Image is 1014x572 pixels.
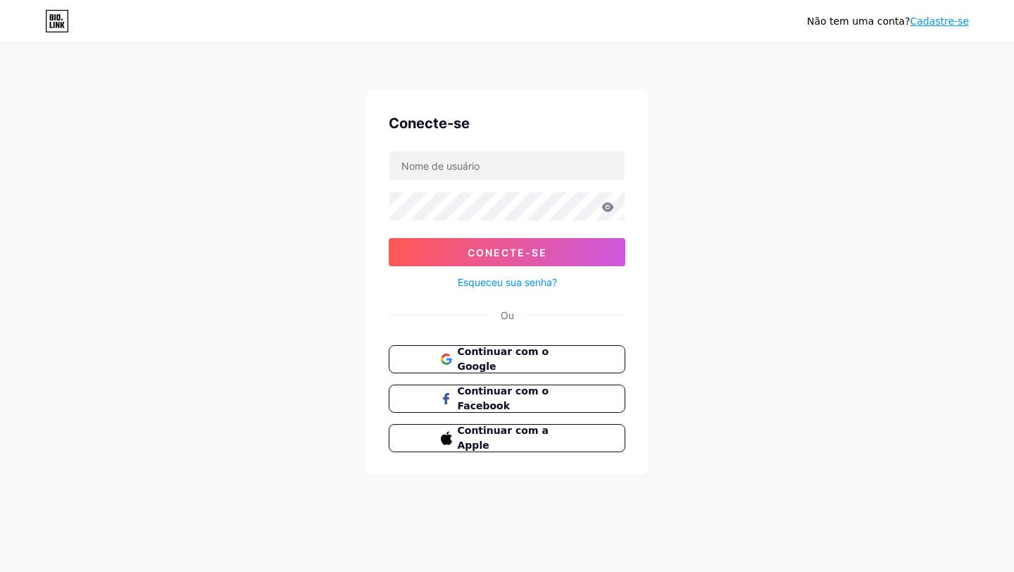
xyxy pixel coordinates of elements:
[389,151,625,180] input: Nome de usuário
[458,346,549,372] font: Continuar com o Google
[807,15,910,27] font: Não tem uma conta?
[389,385,625,413] button: Continuar com o Facebook
[910,15,969,27] a: Cadastre-se
[458,276,557,288] font: Esqueceu sua senha?
[389,424,625,452] button: Continuar com a Apple
[389,115,470,132] font: Conecte-se
[389,345,625,373] button: Continuar com o Google
[501,309,514,321] font: Ou
[458,275,557,290] a: Esqueceu sua senha?
[389,238,625,266] button: Conecte-se
[468,247,547,259] font: Conecte-se
[458,385,549,411] font: Continuar com o Facebook
[458,425,549,451] font: Continuar com a Apple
